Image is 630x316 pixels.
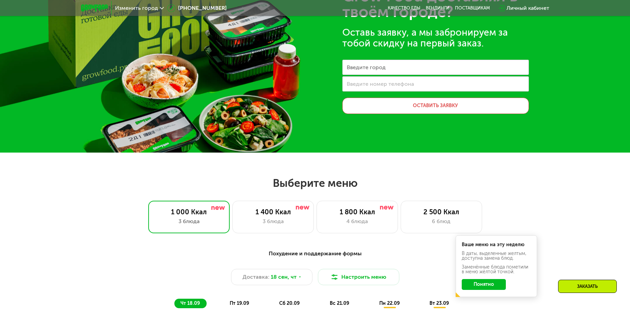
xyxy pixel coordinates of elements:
button: Понятно [462,279,506,290]
div: Заменённые блюда пометили в меню жёлтой точкой. [462,265,531,274]
span: пт 19.09 [230,300,249,306]
div: 1 400 Ккал [240,208,307,216]
div: поставщикам [455,5,490,11]
span: пн 22.09 [379,300,400,306]
span: вс 21.09 [330,300,349,306]
div: 1 000 Ккал [155,208,223,216]
label: Введите город [347,65,386,69]
div: В даты, выделенные желтым, доступна замена блюд. [462,251,531,261]
span: вт 23.09 [429,300,449,306]
div: 2 500 Ккал [408,208,475,216]
div: 3 блюда [240,217,307,225]
label: Введите номер телефона [347,82,414,86]
button: Настроить меню [318,269,399,285]
div: 4 блюда [324,217,391,225]
span: Изменить город [115,5,158,11]
div: Оставь заявку, а мы забронируем за тобой скидку на первый заказ. [342,27,529,49]
span: Доставка: [243,273,269,281]
h2: Выберите меню [22,176,608,190]
span: сб 20.09 [279,300,300,306]
a: Вендинги [426,5,450,11]
div: Ваше меню на эту неделю [462,242,531,247]
button: Оставить заявку [342,98,529,114]
div: 3 блюда [155,217,223,225]
div: Заказать [558,280,617,293]
div: 1 800 Ккал [324,208,391,216]
a: Качество еды [388,5,420,11]
a: [PHONE_NUMBER] [167,4,227,12]
span: 18 сен, чт [271,273,297,281]
span: чт 18.09 [180,300,200,306]
div: Личный кабинет [507,4,549,12]
div: 6 блюд [408,217,475,225]
div: Похудение и поддержание формы [114,250,516,258]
